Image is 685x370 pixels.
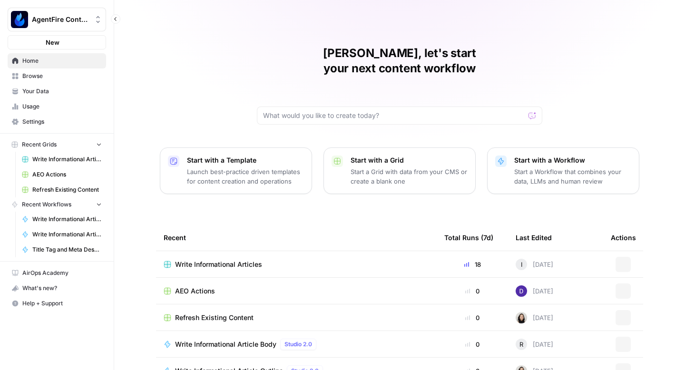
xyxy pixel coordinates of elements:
p: Start with a Workflow [514,156,631,165]
div: [DATE] [516,285,553,297]
a: AEO Actions [18,167,106,182]
div: 0 [444,286,500,296]
a: Refresh Existing Content [18,182,106,197]
span: AEO Actions [32,170,102,179]
span: I [521,260,522,269]
a: AEO Actions [164,286,429,296]
a: Title Tag and Meta Description [18,242,106,257]
div: [DATE] [516,339,553,350]
h1: [PERSON_NAME], let's start your next content workflow [257,46,542,76]
img: 6clbhjv5t98vtpq4yyt91utag0vy [516,285,527,297]
span: Help + Support [22,299,102,308]
span: AirOps Academy [22,269,102,277]
button: New [8,35,106,49]
p: Launch best-practice driven templates for content creation and operations [187,167,304,186]
div: [DATE] [516,312,553,323]
span: Write Informational Articles [175,260,262,269]
button: Workspace: AgentFire Content [8,8,106,31]
span: Your Data [22,87,102,96]
button: Start with a TemplateLaunch best-practice driven templates for content creation and operations [160,147,312,194]
span: Studio 2.0 [284,340,312,349]
a: Settings [8,114,106,129]
button: Recent Workflows [8,197,106,212]
a: Browse [8,68,106,84]
a: Write Informational Article BodyStudio 2.0 [164,339,429,350]
button: What's new? [8,281,106,296]
p: Start with a Template [187,156,304,165]
span: Title Tag and Meta Description [32,245,102,254]
a: Refresh Existing Content [164,313,429,322]
span: Recent Workflows [22,200,71,209]
span: New [46,38,59,47]
span: Refresh Existing Content [32,185,102,194]
span: AgentFire Content [32,15,89,24]
div: 18 [444,260,500,269]
span: R [519,340,523,349]
p: Start with a Grid [351,156,468,165]
span: Home [22,57,102,65]
span: Refresh Existing Content [175,313,254,322]
span: AEO Actions [175,286,215,296]
button: Start with a WorkflowStart a Workflow that combines your data, LLMs and human review [487,147,639,194]
span: Browse [22,72,102,80]
span: Usage [22,102,102,111]
div: 0 [444,340,500,349]
span: Settings [22,117,102,126]
div: What's new? [8,281,106,295]
div: 0 [444,313,500,322]
p: Start a Workflow that combines your data, LLMs and human review [514,167,631,186]
a: Write Informational Articles [164,260,429,269]
span: Write Informational Article Body [32,215,102,224]
p: Start a Grid with data from your CMS or create a blank one [351,167,468,186]
a: Usage [8,99,106,114]
button: Recent Grids [8,137,106,152]
input: What would you like to create today? [263,111,525,120]
a: AirOps Academy [8,265,106,281]
span: Write Informational Articles [32,155,102,164]
span: Write Informational Article Body [175,340,276,349]
div: Recent [164,224,429,251]
div: Last Edited [516,224,552,251]
img: t5ef5oef8zpw1w4g2xghobes91mw [516,312,527,323]
div: Actions [611,224,636,251]
img: AgentFire Content Logo [11,11,28,28]
a: Write Informational Article Body [18,212,106,227]
div: Total Runs (7d) [444,224,493,251]
a: Your Data [8,84,106,99]
span: Write Informational Article Outline [32,230,102,239]
a: Write Informational Articles [18,152,106,167]
span: Recent Grids [22,140,57,149]
button: Help + Support [8,296,106,311]
div: [DATE] [516,259,553,270]
button: Start with a GridStart a Grid with data from your CMS or create a blank one [323,147,476,194]
a: Home [8,53,106,68]
a: Write Informational Article Outline [18,227,106,242]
